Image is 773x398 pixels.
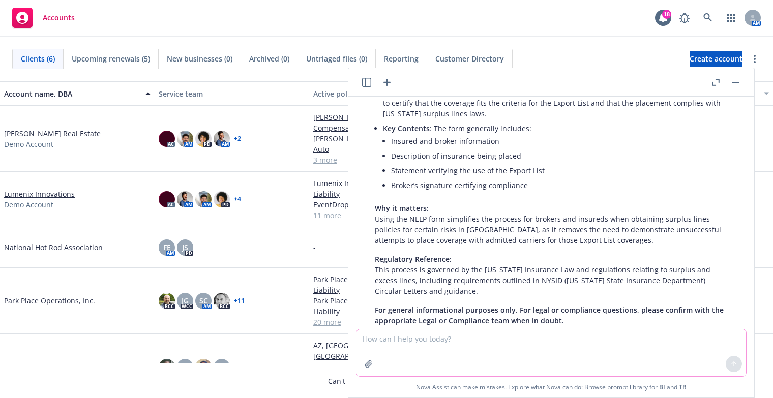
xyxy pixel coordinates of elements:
img: photo [195,359,212,375]
a: Park Place Operations, Inc. - Excess Liability [313,274,460,295]
a: [PERSON_NAME] Real Estate - Commercial Auto [313,133,460,155]
a: Lumenix Innovations [4,189,75,199]
li: Statement verifying the use of the Export List [391,163,728,178]
a: Lumenix Innovations - Management Liability [313,178,460,199]
a: BI [659,383,665,391]
a: National Hot Rod Association [4,242,103,253]
img: photo [214,191,230,207]
span: FE [163,242,171,253]
img: photo [177,191,193,207]
a: Accounts [8,4,79,32]
li: : The form generally includes: [383,121,728,195]
a: Park Place Operations, Inc. - Excess Liability [313,295,460,317]
span: New businesses (0) [167,53,232,64]
span: Can't find an account? [328,376,445,386]
img: photo [159,293,175,309]
div: Active policies [313,88,460,99]
a: [PERSON_NAME] Real Estate - Workers' Compensation [313,112,460,133]
div: Service team [159,88,305,99]
span: MN [216,361,228,372]
a: 3 more [313,155,460,165]
li: Description of insurance being placed [391,148,728,163]
img: photo [214,131,230,147]
span: Customer Directory [435,53,504,64]
a: AZ, [GEOGRAPHIC_DATA], [GEOGRAPHIC_DATA] [313,340,460,361]
a: [PERSON_NAME] Real Estate [4,128,101,139]
span: Reporting [384,53,419,64]
span: Create account [690,49,742,69]
span: Demo Account [4,199,53,210]
span: Demo Account [4,139,53,149]
a: + 2 [234,136,241,142]
a: True Manufacturing [4,361,73,372]
li: : When a broker places insurance for a risk on the Export List, they complete the NELP form to ce... [383,85,728,121]
a: + 11 [234,298,245,304]
span: JG [182,295,189,306]
span: Nova Assist can make mistakes. Explore what Nova can do: Browse prompt library for and [352,377,750,397]
a: EventDrop, Inc. - Commercial Auto [313,199,460,210]
a: Switch app [721,8,741,28]
a: Cyber (Note - Expired; Using for Contract Review Tool) [313,361,460,383]
span: JK [182,361,189,372]
a: TR [679,383,687,391]
a: Search [698,8,718,28]
span: Accounts [43,14,75,22]
span: SC [199,295,208,306]
a: + 4 [234,196,241,202]
img: photo [159,359,175,375]
span: Why it matters: [375,203,429,213]
img: photo [195,191,212,207]
img: photo [159,191,175,207]
a: 20 more [313,317,460,327]
span: Clients (6) [21,53,55,64]
a: more [749,53,761,65]
a: 11 more [313,210,460,221]
button: Active policies [309,81,464,106]
div: Account name, DBA [4,88,139,99]
li: Insured and broker information [391,134,728,148]
p: This process is governed by the [US_STATE] Insurance Law and regulations relating to surplus and ... [375,254,728,296]
span: Upcoming renewals (5) [72,53,150,64]
img: photo [177,131,193,147]
a: Create account [690,51,742,67]
span: - [313,242,316,253]
span: Archived (0) [249,53,289,64]
img: photo [195,131,212,147]
img: photo [159,131,175,147]
button: Service team [155,81,309,106]
span: Key Contents [383,124,430,133]
div: 18 [662,10,671,19]
span: For general informational purposes only. For legal or compliance questions, please confirm with t... [375,305,724,325]
span: JS [182,242,188,253]
a: Report a Bug [674,8,695,28]
span: Untriaged files (0) [306,53,367,64]
span: Regulatory Reference: [375,254,452,264]
a: Park Place Operations, Inc. [4,295,95,306]
p: Using the NELP form simplifies the process for brokers and insureds when obtaining surplus lines ... [375,203,728,246]
img: photo [214,293,230,309]
li: Broker’s signature certifying compliance [391,178,728,193]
